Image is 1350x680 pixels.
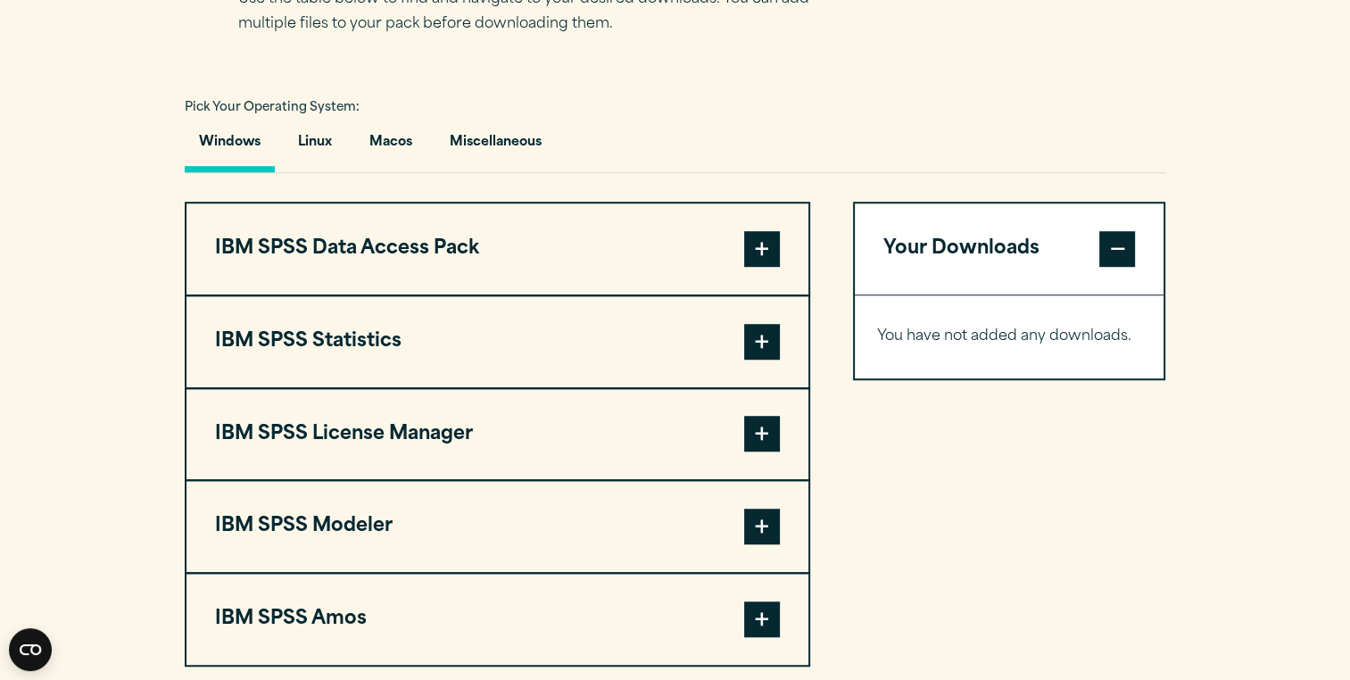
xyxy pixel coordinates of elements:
button: Windows [185,121,275,172]
button: Linux [284,121,346,172]
button: Your Downloads [855,203,1164,294]
button: IBM SPSS Data Access Pack [186,203,808,294]
button: Macos [355,121,427,172]
button: IBM SPSS Amos [186,574,808,665]
button: Open CMP widget [9,628,52,671]
span: Pick Your Operating System: [185,102,360,113]
div: Your Downloads [855,294,1164,378]
button: IBM SPSS Modeler [186,481,808,572]
button: IBM SPSS Statistics [186,296,808,387]
button: Miscellaneous [435,121,556,172]
p: You have not added any downloads. [877,324,1142,350]
button: IBM SPSS License Manager [186,389,808,480]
